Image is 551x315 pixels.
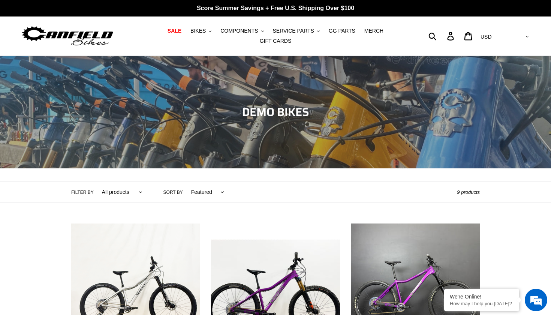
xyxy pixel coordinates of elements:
label: Filter by [71,189,94,196]
div: We're Online! [450,294,514,300]
p: How may I help you today? [450,301,514,306]
span: MERCH [364,28,383,34]
a: GG PARTS [325,26,359,36]
a: GIFT CARDS [256,36,295,46]
button: COMPONENTS [217,26,267,36]
img: Canfield Bikes [21,24,114,48]
label: Sort by [163,189,183,196]
span: SERVICE PARTS [273,28,314,34]
button: BIKES [187,26,215,36]
span: DEMO BIKES [242,103,309,121]
button: SERVICE PARTS [269,26,323,36]
a: SALE [164,26,185,36]
span: GIFT CARDS [260,38,292,44]
span: BIKES [190,28,206,34]
span: SALE [168,28,181,34]
span: GG PARTS [329,28,355,34]
input: Search [433,28,452,44]
span: COMPONENTS [220,28,258,34]
span: 9 products [457,189,480,195]
a: MERCH [361,26,387,36]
